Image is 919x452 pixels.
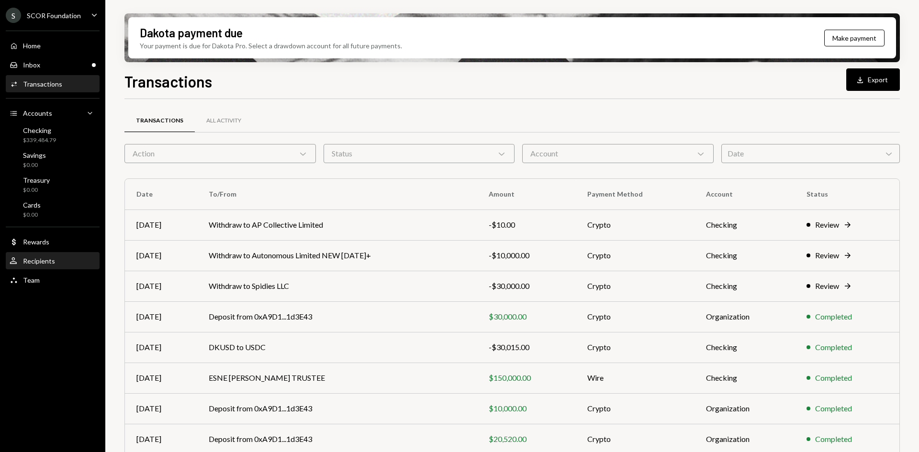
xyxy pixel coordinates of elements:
[815,372,852,384] div: Completed
[197,271,477,301] td: Withdraw to Spidies LLC
[23,201,41,209] div: Cards
[489,403,564,414] div: $10,000.00
[197,209,477,240] td: Withdraw to AP Collective Limited
[6,37,100,54] a: Home
[140,41,402,51] div: Your payment is due for Dakota Pro. Select a drawdown account for all future payments.
[695,393,795,424] td: Organization
[6,173,100,196] a: Treasury$0.00
[824,30,885,46] button: Make payment
[489,433,564,445] div: $20,520.00
[489,311,564,322] div: $30,000.00
[23,257,55,265] div: Recipients
[197,240,477,271] td: Withdraw to Autonomous Limited NEW [DATE]+
[136,250,186,261] div: [DATE]
[477,179,576,209] th: Amount
[6,252,100,269] a: Recipients
[23,186,50,194] div: $0.00
[23,80,62,88] div: Transactions
[846,68,900,91] button: Export
[136,372,186,384] div: [DATE]
[23,61,40,69] div: Inbox
[795,179,899,209] th: Status
[124,109,195,133] a: Transactions
[815,311,852,322] div: Completed
[815,250,839,261] div: Review
[23,176,50,184] div: Treasury
[23,151,46,159] div: Savings
[136,342,186,353] div: [DATE]
[124,144,316,163] div: Action
[136,433,186,445] div: [DATE]
[197,363,477,393] td: ESNE [PERSON_NAME] TRUSTEE
[6,148,100,171] a: Savings$0.00
[6,198,100,221] a: Cards$0.00
[140,25,243,41] div: Dakota payment due
[815,403,852,414] div: Completed
[489,250,564,261] div: -$10,000.00
[6,104,100,121] a: Accounts
[27,11,81,20] div: SCOR Foundation
[136,117,183,125] div: Transactions
[695,301,795,332] td: Organization
[125,179,197,209] th: Date
[23,42,41,50] div: Home
[721,144,900,163] div: Date
[6,75,100,92] a: Transactions
[197,179,477,209] th: To/From
[23,161,46,169] div: $0.00
[695,332,795,363] td: Checking
[815,280,839,292] div: Review
[695,240,795,271] td: Checking
[23,136,56,144] div: $339,484.79
[6,271,100,288] a: Team
[195,109,253,133] a: All Activity
[576,209,695,240] td: Crypto
[489,372,564,384] div: $150,000.00
[6,123,100,146] a: Checking$339,484.79
[576,332,695,363] td: Crypto
[576,240,695,271] td: Crypto
[6,8,21,23] div: S
[815,219,839,231] div: Review
[136,280,186,292] div: [DATE]
[124,72,212,91] h1: Transactions
[6,56,100,73] a: Inbox
[815,342,852,353] div: Completed
[206,117,241,125] div: All Activity
[489,280,564,292] div: -$30,000.00
[695,179,795,209] th: Account
[489,219,564,231] div: -$10.00
[197,393,477,424] td: Deposit from 0xA9D1...1d3E43
[576,179,695,209] th: Payment Method
[576,393,695,424] td: Crypto
[522,144,714,163] div: Account
[136,219,186,231] div: [DATE]
[136,403,186,414] div: [DATE]
[197,332,477,363] td: DKUSD to USDC
[6,233,100,250] a: Rewards
[815,433,852,445] div: Completed
[576,301,695,332] td: Crypto
[23,276,40,284] div: Team
[695,209,795,240] td: Checking
[23,211,41,219] div: $0.00
[23,238,49,246] div: Rewards
[695,363,795,393] td: Checking
[576,271,695,301] td: Crypto
[23,126,56,134] div: Checking
[695,271,795,301] td: Checking
[197,301,477,332] td: Deposit from 0xA9D1...1d3E43
[576,363,695,393] td: Wire
[489,342,564,353] div: -$30,015.00
[136,311,186,322] div: [DATE]
[23,109,52,117] div: Accounts
[324,144,515,163] div: Status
